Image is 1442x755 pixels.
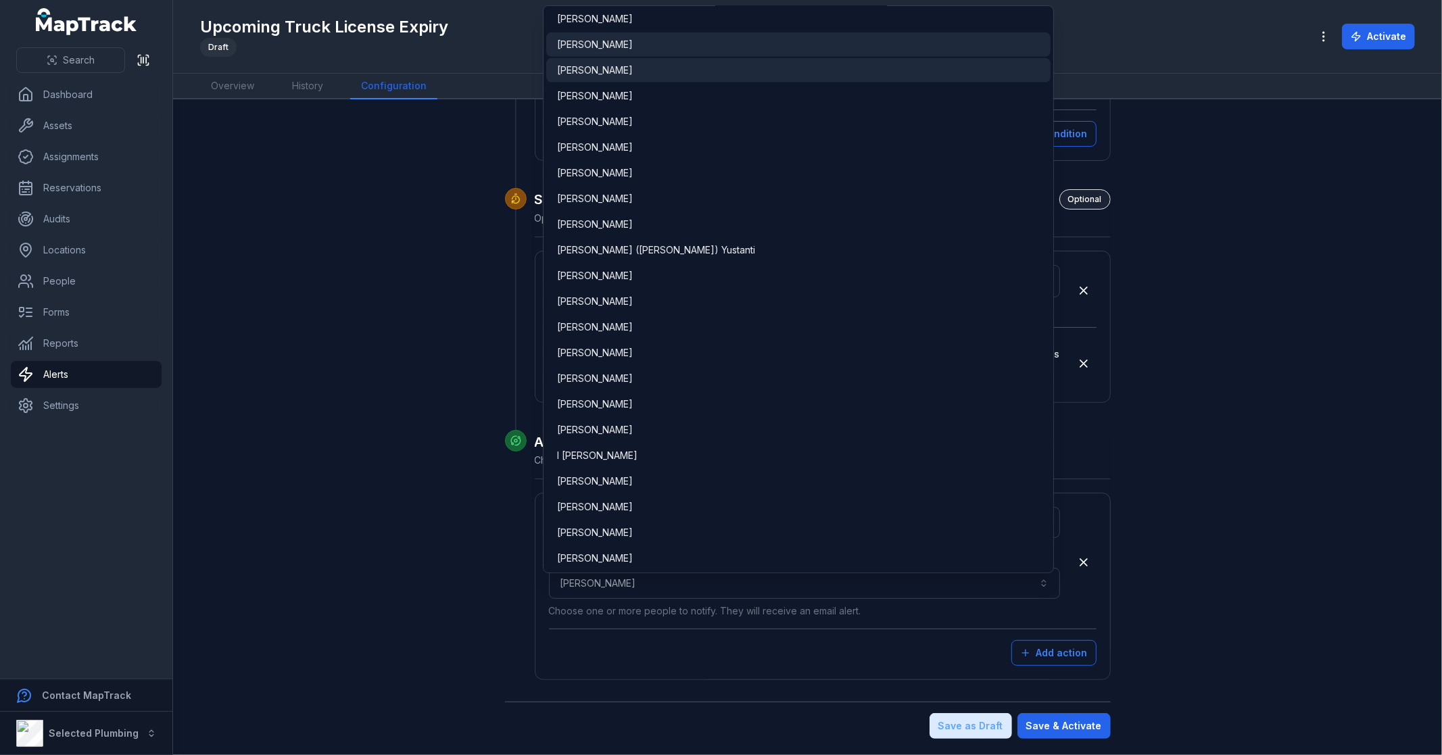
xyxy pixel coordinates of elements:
span: [PERSON_NAME] [557,166,633,180]
span: [PERSON_NAME] [557,423,633,437]
span: [PERSON_NAME] [557,38,633,51]
span: [PERSON_NAME] [557,397,633,411]
span: [PERSON_NAME] [557,320,633,334]
span: [PERSON_NAME] [557,295,633,308]
span: [PERSON_NAME] [557,346,633,360]
span: [PERSON_NAME] [557,500,633,514]
span: [PERSON_NAME] [557,218,633,231]
span: I [PERSON_NAME] [557,449,638,462]
span: [PERSON_NAME] [557,192,633,205]
span: [PERSON_NAME] [557,64,633,77]
button: [PERSON_NAME] [549,568,1060,599]
span: [PERSON_NAME] [557,269,633,283]
span: [PERSON_NAME] [557,89,633,103]
span: [PERSON_NAME] [557,141,633,154]
span: [PERSON_NAME] [557,372,633,385]
span: [PERSON_NAME] [557,552,633,565]
span: [PERSON_NAME] ([PERSON_NAME]) Yustanti [557,243,755,257]
span: [PERSON_NAME] [557,474,633,488]
span: [PERSON_NAME] [557,12,633,26]
span: [PERSON_NAME] [557,115,633,128]
span: [PERSON_NAME] [557,526,633,539]
div: [PERSON_NAME] [543,5,1054,573]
